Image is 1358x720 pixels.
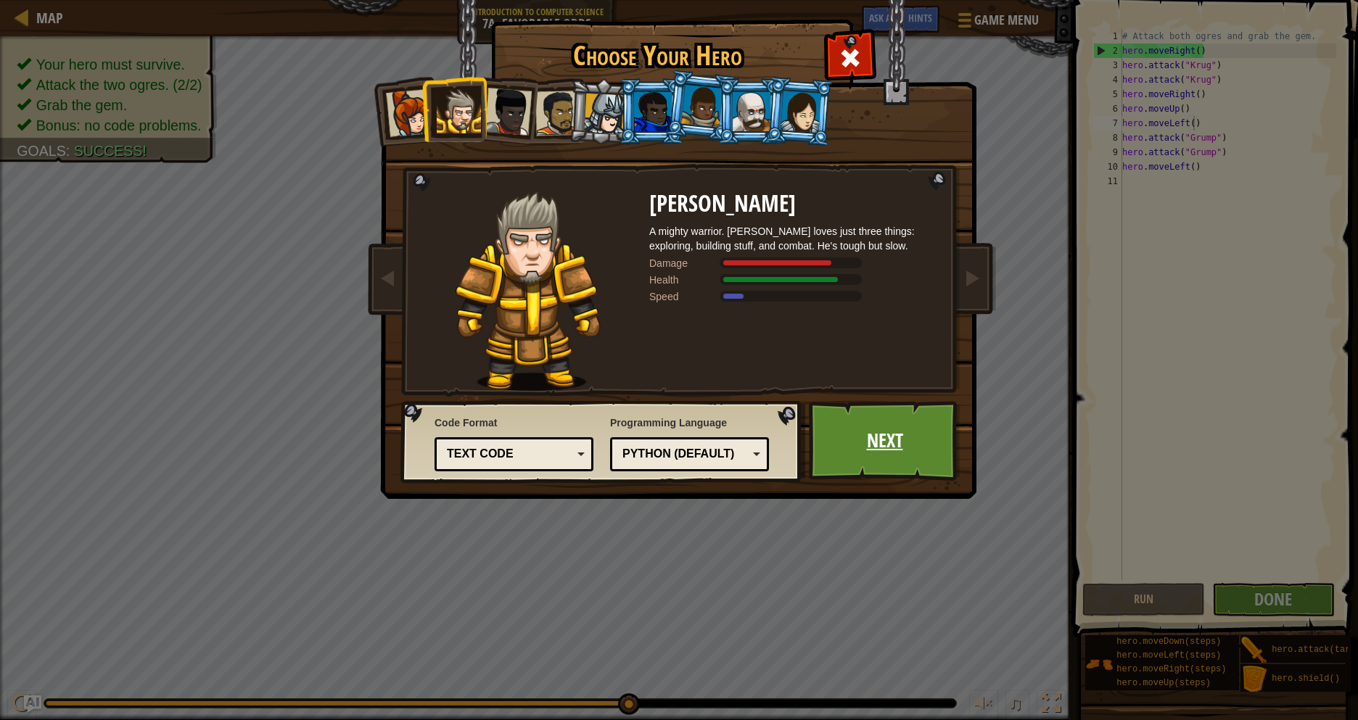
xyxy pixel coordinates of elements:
[649,224,939,253] div: A mighty warrior. [PERSON_NAME] loves just three things: exploring, building stuff, and combat. H...
[765,76,834,146] li: Illia Shieldsmith
[809,401,960,481] a: Next
[468,73,539,144] li: Lady Ida Justheart
[447,446,572,463] div: Text code
[369,75,440,146] li: Captain Anya Weston
[649,273,722,287] div: Health
[649,289,722,304] div: Speed
[421,76,487,142] li: Sir Tharin Thunderfist
[664,70,736,142] li: Arryn Stonewall
[400,401,805,484] img: language-selector-background.png
[622,446,748,463] div: Python (Default)
[649,256,722,270] div: Damage
[619,78,684,144] li: Gordon the Stalwart
[649,273,939,287] div: Gains 140% of listed Warrior armor health.
[435,415,593,430] span: Code Format
[568,77,637,146] li: Hattori Hanzō
[649,289,939,304] div: Moves at 6 meters per second.
[649,191,939,217] h2: [PERSON_NAME]
[610,415,769,430] span: Programming Language
[519,78,586,145] li: Alejandro the Duelist
[649,256,939,270] div: Deals 120% of listed Warrior weapon damage.
[717,78,783,144] li: Okar Stompfoot
[494,41,820,71] h1: Choose Your Hero
[456,191,601,391] img: knight-pose.png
